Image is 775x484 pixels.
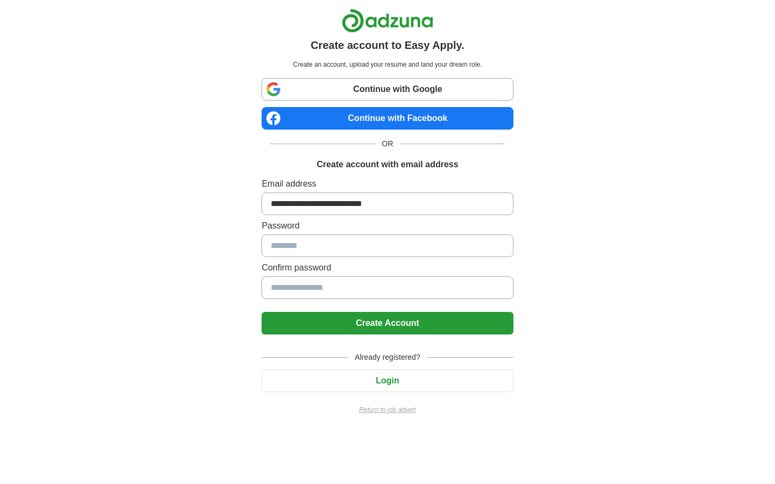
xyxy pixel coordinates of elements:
button: Create Account [262,312,513,334]
a: Continue with Facebook [262,107,513,130]
label: Confirm password [262,261,513,274]
a: Return to job advert [262,405,513,415]
label: Password [262,219,513,232]
label: Email address [262,177,513,190]
a: Continue with Google [262,78,513,101]
h1: Create account with email address [316,158,458,171]
p: Create an account, upload your resume and land your dream role. [264,60,511,69]
h1: Create account to Easy Apply. [311,37,464,53]
a: Login [262,376,513,385]
span: OR [376,138,400,150]
span: Already registered? [348,352,426,363]
img: Adzuna logo [342,9,433,33]
button: Login [262,369,513,392]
